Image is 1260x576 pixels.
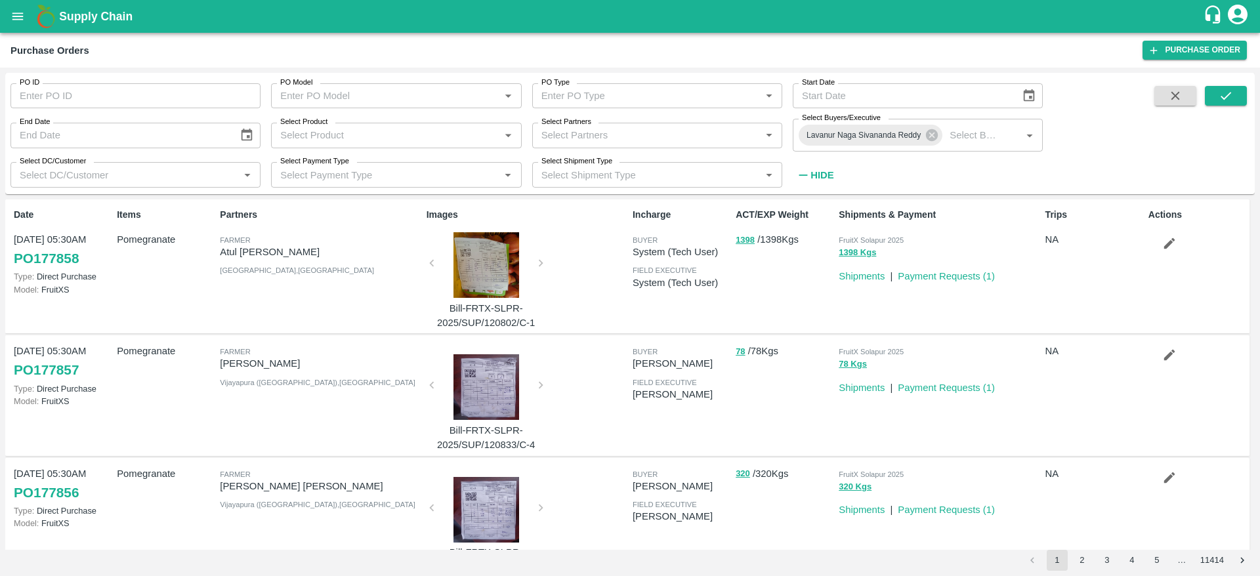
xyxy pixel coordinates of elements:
[839,271,885,281] a: Shipments
[1020,550,1255,571] nav: pagination navigation
[633,387,730,401] p: [PERSON_NAME]
[239,167,256,184] button: Open
[10,123,229,148] input: End Date
[220,356,421,371] p: [PERSON_NAME]
[1146,550,1167,571] button: Go to page 5
[761,87,778,104] button: Open
[898,382,995,393] a: Payment Requests (1)
[1232,550,1253,571] button: Go to next page
[33,3,59,30] img: logo
[220,348,250,356] span: Farmer
[117,232,215,247] p: Pomegranate
[633,266,697,274] span: field executive
[14,247,79,270] a: PO177858
[536,166,757,183] input: Select Shipment Type
[885,375,892,395] div: |
[541,156,612,167] label: Select Shipment Type
[14,382,112,395] p: Direct Purchase
[633,509,730,524] p: [PERSON_NAME]
[14,384,34,394] span: Type:
[736,232,833,247] p: / 1398 Kgs
[20,156,86,167] label: Select DC/Customer
[499,127,516,144] button: Open
[1045,208,1143,222] p: Trips
[802,77,835,88] label: Start Date
[275,166,478,183] input: Select Payment Type
[220,208,421,222] p: Partners
[280,156,349,167] label: Select Payment Type
[499,87,516,104] button: Open
[1097,550,1118,571] button: Go to page 3
[14,166,235,183] input: Select DC/Customer
[499,167,516,184] button: Open
[117,466,215,481] p: Pomegranate
[14,517,112,529] p: FruitXS
[20,77,39,88] label: PO ID
[14,396,39,406] span: Model:
[59,7,1203,26] a: Supply Chain
[839,504,885,515] a: Shipments
[898,504,995,515] a: Payment Requests (1)
[14,504,112,517] p: Direct Purchase
[437,545,535,575] p: Bill-FRTX-SLPR-2025/SUP/120831/C-3
[1196,550,1228,571] button: Go to page 11414
[633,501,697,508] span: field executive
[736,208,833,222] p: ACT/EXP Weight
[280,77,313,88] label: PO Model
[761,167,778,184] button: Open
[14,481,79,504] a: PO177856
[885,497,892,517] div: |
[280,117,327,127] label: Select Product
[1122,550,1143,571] button: Go to page 4
[633,356,730,371] p: [PERSON_NAME]
[1148,208,1246,222] p: Actions
[14,344,112,358] p: [DATE] 05:30AM
[736,233,755,248] button: 1398
[117,208,215,222] p: Items
[736,466,833,482] p: / 320 Kgs
[1226,3,1249,30] div: account of current user
[633,470,658,478] span: buyer
[839,470,904,478] span: FruitX Solapur 2025
[536,87,740,104] input: Enter PO Type
[14,272,34,281] span: Type:
[944,127,1000,144] input: Select Buyers/Executive
[736,466,750,482] button: 320
[541,117,591,127] label: Select Partners
[1203,5,1226,28] div: customer-support
[220,479,421,493] p: [PERSON_NAME] [PERSON_NAME]
[885,264,892,283] div: |
[839,480,871,495] button: 320 Kgs
[633,208,730,222] p: Incharge
[14,270,112,283] p: Direct Purchase
[10,83,261,108] input: Enter PO ID
[810,170,833,180] strong: Hide
[14,358,79,382] a: PO177857
[1045,232,1143,247] p: NA
[59,10,133,23] b: Supply Chain
[633,245,730,259] p: System (Tech User)
[1171,554,1192,567] div: …
[220,245,421,259] p: Atul [PERSON_NAME]
[839,236,904,244] span: FruitX Solapur 2025
[1021,127,1038,144] button: Open
[437,301,535,331] p: Bill-FRTX-SLPR-2025/SUP/120802/C-1
[14,283,112,296] p: FruitXS
[14,208,112,222] p: Date
[839,348,904,356] span: FruitX Solapur 2025
[541,77,570,88] label: PO Type
[633,276,730,290] p: System (Tech User)
[14,518,39,528] span: Model:
[1047,550,1068,571] button: page 1
[275,127,495,144] input: Select Product
[793,164,837,186] button: Hide
[761,127,778,144] button: Open
[14,232,112,247] p: [DATE] 05:30AM
[839,208,1039,222] p: Shipments & Payment
[427,208,627,222] p: Images
[536,127,757,144] input: Select Partners
[898,271,995,281] a: Payment Requests (1)
[220,379,415,386] span: Vijayapura ([GEOGRAPHIC_DATA]) , [GEOGRAPHIC_DATA]
[1045,466,1143,481] p: NA
[3,1,33,31] button: open drawer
